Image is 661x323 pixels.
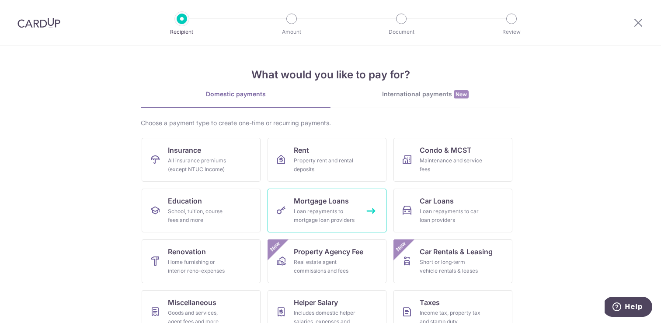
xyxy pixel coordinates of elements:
[142,189,261,232] a: EducationSchool, tuition, course fees and more
[393,239,512,283] a: Car Rentals & LeasingShort or long‑term vehicle rentals & leasesNew
[420,145,472,155] span: Condo & MCST
[330,90,520,99] div: International payments
[393,189,512,232] a: Car LoansLoan repayments to car loan providers
[479,28,544,36] p: Review
[259,28,324,36] p: Amount
[168,207,231,225] div: School, tuition, course fees and more
[168,145,201,155] span: Insurance
[268,239,282,254] span: New
[605,297,652,319] iframe: Opens a widget where you can find more information
[369,28,434,36] p: Document
[420,156,483,174] div: Maintenance and service fees
[294,207,357,225] div: Loan repayments to mortgage loan providers
[142,138,261,182] a: InsuranceAll insurance premiums (except NTUC Income)
[17,18,60,28] img: CardUp
[20,6,38,14] span: Help
[150,28,214,36] p: Recipient
[420,297,440,308] span: Taxes
[420,196,454,206] span: Car Loans
[420,246,493,257] span: Car Rentals & Leasing
[454,90,469,98] span: New
[141,67,520,83] h4: What would you like to pay for?
[294,196,349,206] span: Mortgage Loans
[294,145,309,155] span: Rent
[394,239,408,254] span: New
[168,258,231,275] div: Home furnishing or interior reno-expenses
[168,196,202,206] span: Education
[268,189,386,232] a: Mortgage LoansLoan repayments to mortgage loan providers
[294,297,338,308] span: Helper Salary
[420,258,483,275] div: Short or long‑term vehicle rentals & leases
[294,258,357,275] div: Real estate agent commissions and fees
[420,207,483,225] div: Loan repayments to car loan providers
[141,90,330,98] div: Domestic payments
[168,156,231,174] div: All insurance premiums (except NTUC Income)
[393,138,512,182] a: Condo & MCSTMaintenance and service fees
[142,239,261,283] a: RenovationHome furnishing or interior reno-expenses
[168,297,216,308] span: Miscellaneous
[168,246,206,257] span: Renovation
[141,119,520,127] div: Choose a payment type to create one-time or recurring payments.
[268,239,386,283] a: Property Agency FeeReal estate agent commissions and feesNew
[294,156,357,174] div: Property rent and rental deposits
[268,138,386,182] a: RentProperty rent and rental deposits
[294,246,363,257] span: Property Agency Fee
